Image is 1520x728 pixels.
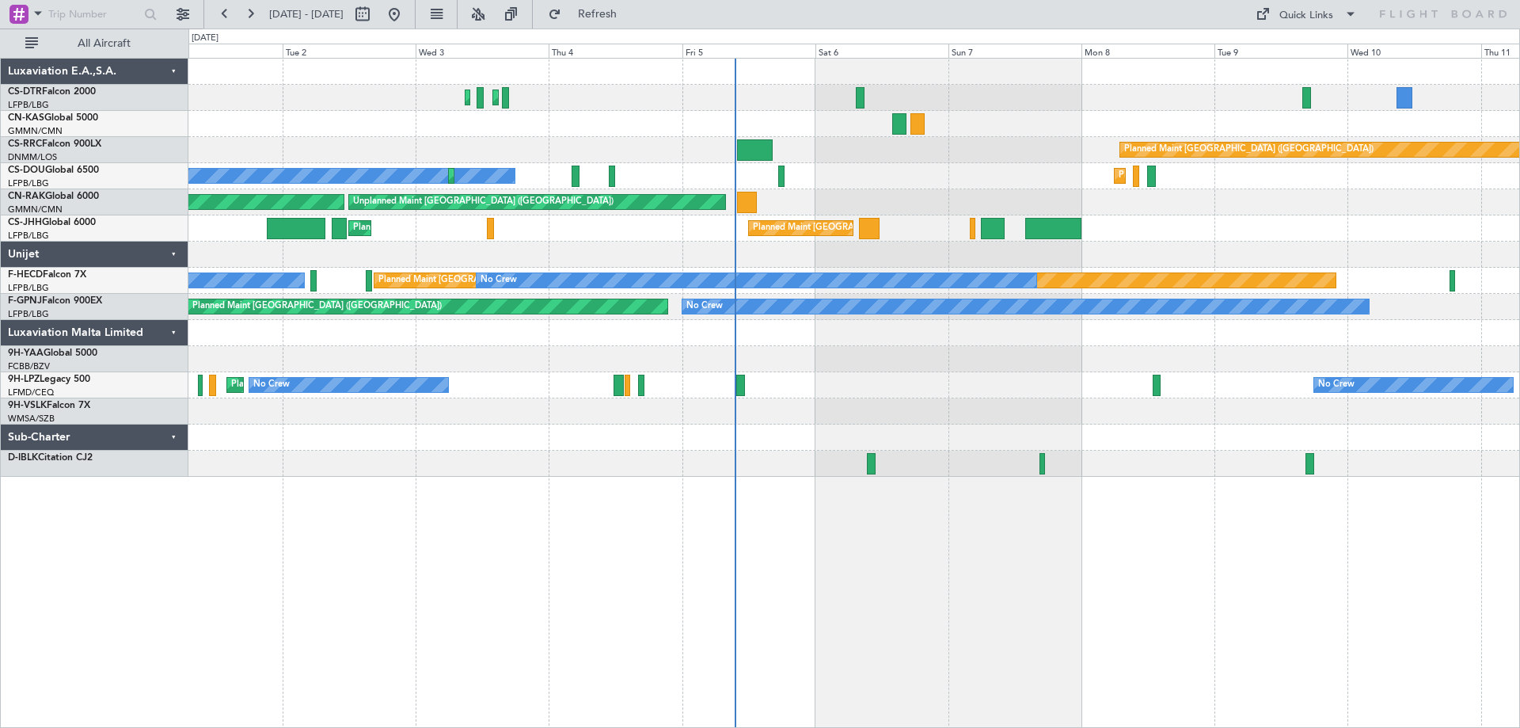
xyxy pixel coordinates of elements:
[8,453,93,463] a: D-IBLKCitation CJ2
[416,44,549,58] div: Wed 3
[1214,44,1347,58] div: Tue 9
[8,453,38,463] span: D-IBLK
[231,373,408,397] div: Planned Maint Nice ([GEOGRAPHIC_DATA])
[1119,164,1368,188] div: Planned Maint [GEOGRAPHIC_DATA] ([GEOGRAPHIC_DATA])
[8,113,98,123] a: CN-KASGlobal 5000
[8,218,96,227] a: CS-JHHGlobal 6000
[1279,8,1333,24] div: Quick Links
[8,401,90,410] a: 9H-VSLKFalcon 7X
[815,44,948,58] div: Sat 6
[8,125,63,137] a: GMMN/CMN
[8,375,40,384] span: 9H-LPZ
[8,151,57,163] a: DNMM/LOS
[353,190,614,214] div: Unplanned Maint [GEOGRAPHIC_DATA] ([GEOGRAPHIC_DATA])
[8,139,101,149] a: CS-RRCFalcon 900LX
[8,349,44,358] span: 9H-YAA
[8,308,49,320] a: LFPB/LBG
[8,99,49,111] a: LFPB/LBG
[8,296,102,306] a: F-GPNJFalcon 900EX
[8,87,96,97] a: CS-DTRFalcon 2000
[564,9,631,20] span: Refresh
[686,295,723,318] div: No Crew
[8,204,63,215] a: GMMN/CMN
[497,86,686,109] div: Planned Maint [GEOGRAPHIC_DATA] (Ataturk)
[8,270,86,280] a: F-HECDFalcon 7X
[549,44,682,58] div: Thu 4
[541,2,636,27] button: Refresh
[8,192,45,201] span: CN-RAK
[1081,44,1214,58] div: Mon 8
[378,269,628,292] div: Planned Maint [GEOGRAPHIC_DATA] ([GEOGRAPHIC_DATA])
[8,166,99,175] a: CS-DOUGlobal 6500
[48,2,139,26] input: Trip Number
[8,360,50,372] a: FCBB/BZV
[283,44,416,58] div: Tue 2
[8,296,42,306] span: F-GPNJ
[17,31,172,56] button: All Aircraft
[8,387,54,398] a: LFMD/CEQ
[253,373,290,397] div: No Crew
[8,192,99,201] a: CN-RAKGlobal 6000
[8,270,43,280] span: F-HECD
[8,282,49,294] a: LFPB/LBG
[8,401,47,410] span: 9H-VSLK
[353,216,602,240] div: Planned Maint [GEOGRAPHIC_DATA] ([GEOGRAPHIC_DATA])
[1347,44,1480,58] div: Wed 10
[753,216,1002,240] div: Planned Maint [GEOGRAPHIC_DATA] ([GEOGRAPHIC_DATA])
[8,349,97,358] a: 9H-YAAGlobal 5000
[8,413,55,425] a: WMSA/SZB
[192,295,442,318] div: Planned Maint [GEOGRAPHIC_DATA] ([GEOGRAPHIC_DATA])
[1248,2,1365,27] button: Quick Links
[8,87,42,97] span: CS-DTR
[682,44,815,58] div: Fri 5
[8,218,42,227] span: CS-JHH
[8,166,45,175] span: CS-DOU
[1124,138,1374,162] div: Planned Maint [GEOGRAPHIC_DATA] ([GEOGRAPHIC_DATA])
[8,177,49,189] a: LFPB/LBG
[8,113,44,123] span: CN-KAS
[41,38,167,49] span: All Aircraft
[481,269,517,292] div: No Crew
[269,7,344,21] span: [DATE] - [DATE]
[948,44,1081,58] div: Sun 7
[1318,373,1355,397] div: No Crew
[150,44,283,58] div: Mon 1
[192,32,218,45] div: [DATE]
[8,375,90,384] a: 9H-LPZLegacy 500
[8,230,49,242] a: LFPB/LBG
[8,139,42,149] span: CS-RRC
[453,164,702,188] div: Planned Maint [GEOGRAPHIC_DATA] ([GEOGRAPHIC_DATA])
